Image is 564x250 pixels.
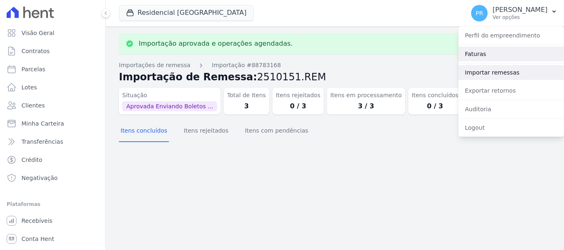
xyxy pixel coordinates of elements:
[122,101,217,111] span: Aprovada Enviando Boletos ...
[3,79,102,96] a: Lotes
[227,101,266,111] dd: 3
[493,14,547,21] p: Ver opções
[458,65,564,80] a: Importar remessas
[458,28,564,43] a: Perfil do empreendimento
[21,235,54,243] span: Conta Hent
[21,29,55,37] span: Visão Geral
[493,6,547,14] p: [PERSON_NAME]
[276,91,320,100] dt: Itens rejeitados
[330,101,402,111] dd: 3 / 3
[276,101,320,111] dd: 0 / 3
[21,119,64,128] span: Minha Carteira
[3,133,102,150] a: Transferências
[21,83,37,91] span: Lotes
[3,43,102,59] a: Contratos
[139,40,293,48] p: Importação aprovada e operações agendadas.
[3,115,102,132] a: Minha Carteira
[3,97,102,114] a: Clientes
[21,156,43,164] span: Crédito
[21,101,45,110] span: Clientes
[122,91,217,100] dt: Situação
[119,61,190,70] a: Importações de remessa
[3,213,102,229] a: Recebíveis
[412,91,458,100] dt: Itens concluídos
[21,138,63,146] span: Transferências
[21,174,58,182] span: Negativação
[458,102,564,117] a: Auditoria
[243,121,310,142] button: Itens com pendências
[119,121,169,142] button: Itens concluídos
[119,5,254,21] button: Residencial [GEOGRAPHIC_DATA]
[21,47,50,55] span: Contratos
[476,10,483,16] span: PR
[212,61,281,70] a: Importação #88783168
[464,2,564,25] button: PR [PERSON_NAME] Ver opções
[257,71,326,83] span: 2510151.REM
[7,199,99,209] div: Plataformas
[458,83,564,98] a: Exportar retornos
[3,231,102,247] a: Conta Hent
[3,170,102,186] a: Negativação
[119,70,551,84] h2: Importação de Remessa:
[227,91,266,100] dt: Total de Itens
[3,61,102,77] a: Parcelas
[119,61,551,70] nav: Breadcrumb
[458,47,564,61] a: Faturas
[3,25,102,41] a: Visão Geral
[21,65,45,73] span: Parcelas
[182,121,230,142] button: Itens rejeitados
[330,91,402,100] dt: Itens em processamento
[21,217,52,225] span: Recebíveis
[458,120,564,135] a: Logout
[3,152,102,168] a: Crédito
[412,101,458,111] dd: 0 / 3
